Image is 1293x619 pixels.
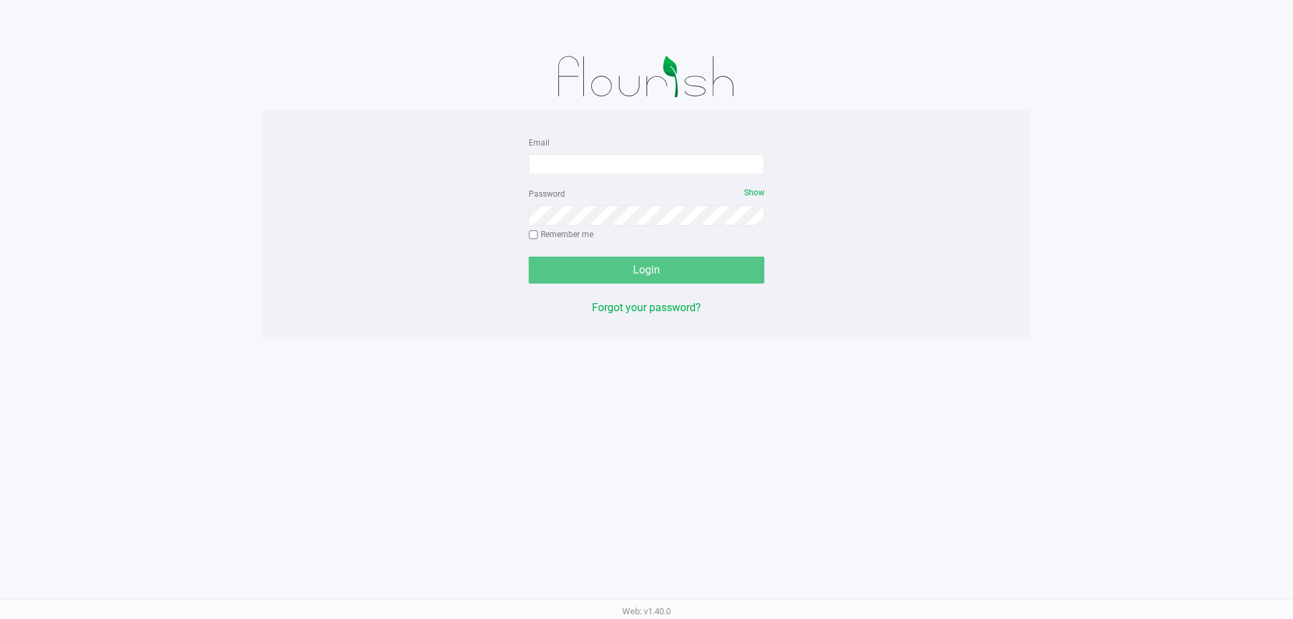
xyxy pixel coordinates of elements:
label: Remember me [529,228,593,240]
input: Remember me [529,230,538,240]
button: Forgot your password? [592,300,701,316]
label: Email [529,137,550,149]
label: Password [529,188,565,200]
span: Show [744,188,764,197]
span: Web: v1.40.0 [622,606,671,616]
